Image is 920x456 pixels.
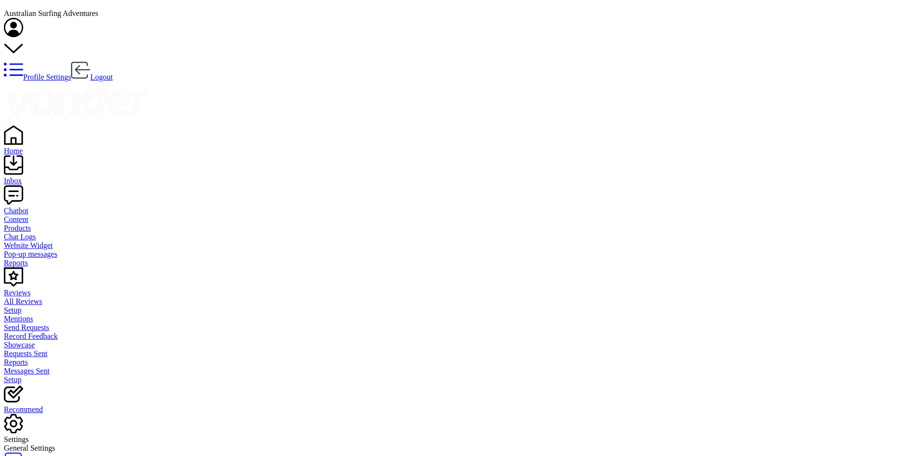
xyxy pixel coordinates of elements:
[4,375,916,384] a: Setup
[4,332,916,341] a: Record Feedback
[4,358,916,367] a: Reports
[4,280,916,297] a: Reviews
[4,9,916,18] div: Australian Surfing Adventures
[4,405,916,414] div: Recommend
[4,435,916,444] div: Settings
[4,397,916,414] a: Recommend
[4,349,916,358] a: Requests Sent
[4,73,71,81] a: Profile Settings
[4,224,916,233] a: Products
[4,315,916,323] a: Mentions
[4,215,916,224] a: Content
[4,306,916,315] a: Setup
[4,177,916,185] div: Inbox
[4,444,55,452] span: General Settings
[4,233,916,241] a: Chat Logs
[4,82,149,124] img: yonder-white-logo.png
[4,250,916,259] a: Pop-up messages
[71,73,113,81] a: Logout
[4,241,916,250] a: Website Widget
[4,367,916,375] a: Messages Sent
[4,138,916,155] a: Home
[4,207,916,215] div: Chatbot
[4,198,916,215] a: Chatbot
[4,259,916,267] a: Reports
[4,289,916,297] div: Reviews
[4,297,916,306] a: All Reviews
[4,323,916,332] a: Send Requests
[4,341,916,349] a: Showcase
[4,168,916,185] a: Inbox
[4,147,916,155] div: Home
